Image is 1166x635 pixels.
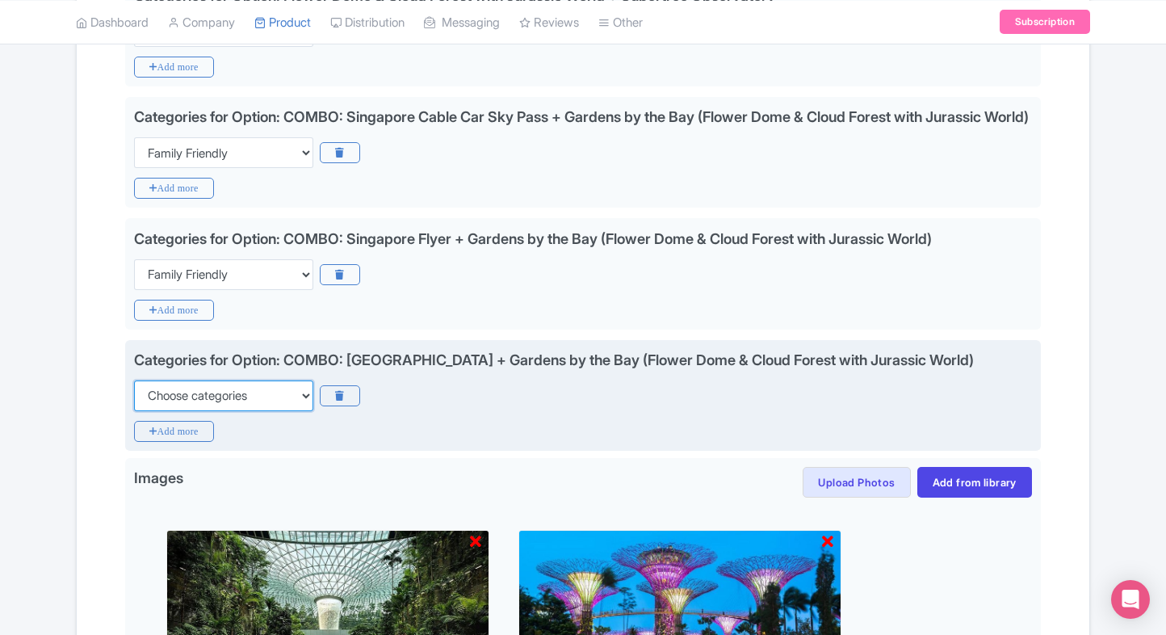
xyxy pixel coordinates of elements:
[134,300,214,321] i: Add more
[134,230,932,247] div: Categories for Option: COMBO: Singapore Flyer + Gardens by the Bay (Flower Dome & Cloud Forest wi...
[1000,10,1090,34] a: Subscription
[1111,580,1150,619] div: Open Intercom Messenger
[134,57,214,78] i: Add more
[134,467,183,493] span: Images
[134,351,974,368] div: Categories for Option: COMBO: [GEOGRAPHIC_DATA] + Gardens by the Bay (Flower Dome & Cloud Forest ...
[134,421,214,442] i: Add more
[134,108,1029,125] div: Categories for Option: COMBO: Singapore Cable Car Sky Pass + Gardens by the Bay (Flower Dome & Cl...
[803,467,910,498] button: Upload Photos
[917,467,1032,498] a: Add from library
[134,178,214,199] i: Add more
